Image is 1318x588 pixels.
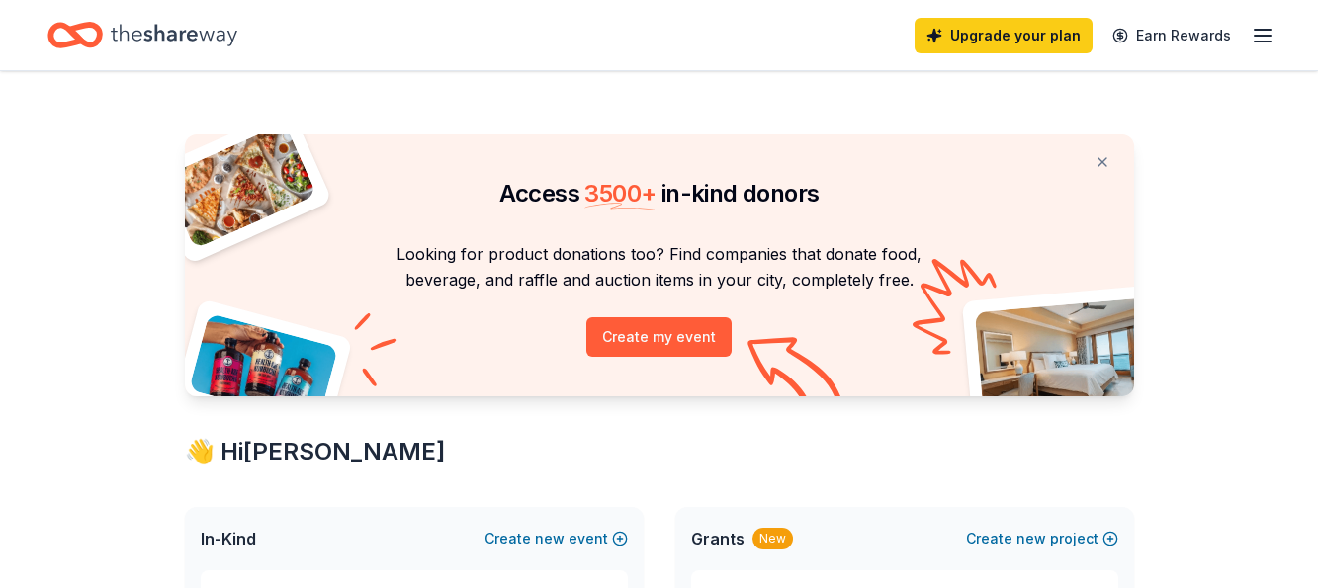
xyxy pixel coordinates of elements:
p: Looking for product donations too? Find companies that donate food, beverage, and raffle and auct... [209,241,1110,294]
div: New [752,528,793,549]
span: new [535,527,565,550]
span: new [1016,527,1046,550]
img: Curvy arrow [747,337,846,411]
button: Createnewproject [966,527,1118,550]
img: Pizza [162,123,316,249]
a: Home [47,12,237,58]
div: 👋 Hi [PERSON_NAME] [185,436,1134,467]
button: Create my event [586,317,732,357]
button: Createnewevent [484,527,628,550]
a: Earn Rewards [1100,18,1243,53]
span: 3500 + [584,179,656,208]
a: Upgrade your plan [915,18,1093,53]
span: Access in-kind donors [499,179,820,208]
span: Grants [691,527,745,550]
span: In-Kind [201,527,256,550]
